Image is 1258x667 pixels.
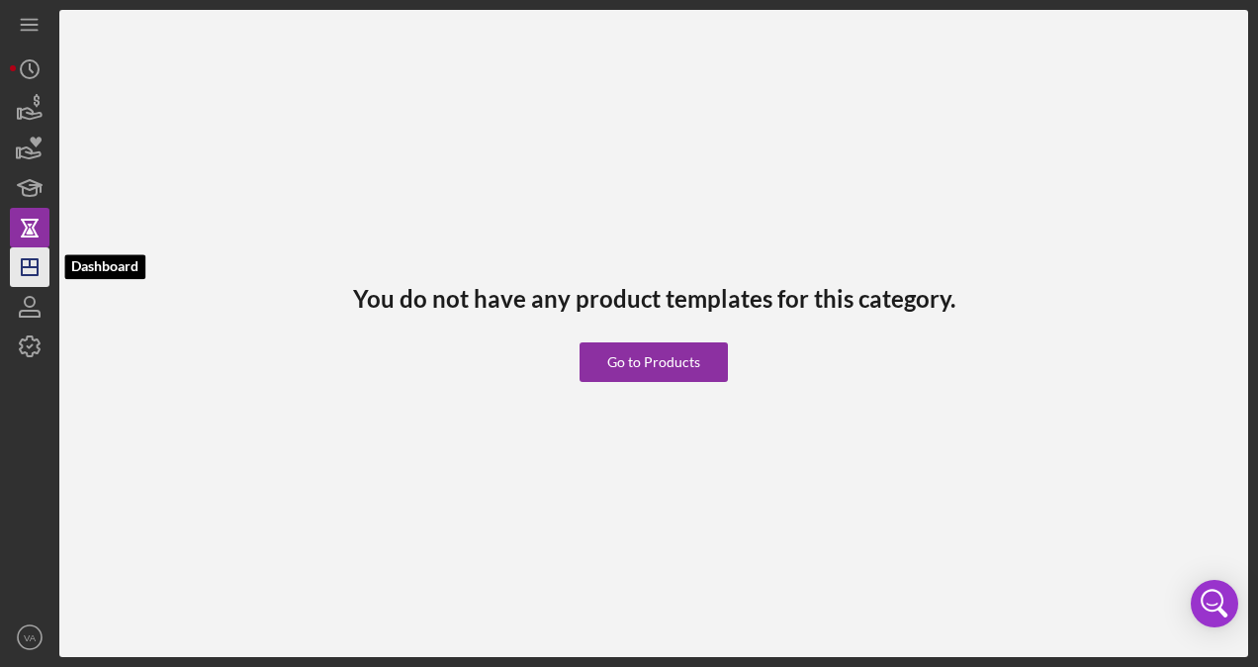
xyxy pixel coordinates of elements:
button: Go to Products [580,342,728,382]
h3: You do not have any product templates for this category. [353,285,955,313]
a: Go to Products [580,313,728,382]
div: Go to Products [607,342,700,382]
text: VA [24,632,37,643]
button: VA [10,618,49,657]
div: Open Intercom Messenger [1191,580,1238,627]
